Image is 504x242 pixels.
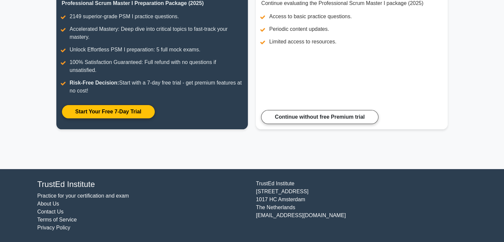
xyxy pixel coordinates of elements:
[37,180,248,189] h4: TrustEd Institute
[261,110,378,124] a: Continue without free Premium trial
[37,193,129,199] a: Practice for your certification and exam
[62,105,155,119] a: Start Your Free 7-Day Trial
[37,217,77,222] a: Terms of Service
[252,180,471,232] div: TrustEd Institute [STREET_ADDRESS] 1017 HC Amsterdam The Netherlands [EMAIL_ADDRESS][DOMAIN_NAME]
[37,209,64,214] a: Contact Us
[37,201,59,207] a: About Us
[37,225,71,230] a: Privacy Policy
